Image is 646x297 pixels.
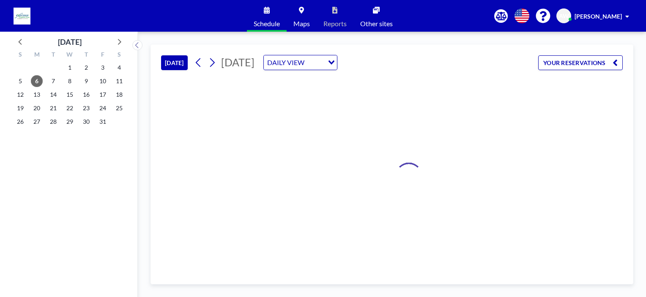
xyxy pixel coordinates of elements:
div: F [94,50,111,61]
img: organization-logo [14,8,30,25]
span: [PERSON_NAME] [575,13,622,20]
span: Monday, October 13, 2025 [31,89,43,101]
span: Friday, October 24, 2025 [97,102,109,114]
span: Wednesday, October 22, 2025 [64,102,76,114]
span: Saturday, October 4, 2025 [113,62,125,74]
div: S [111,50,127,61]
span: Sunday, October 26, 2025 [14,116,26,128]
span: Sunday, October 12, 2025 [14,89,26,101]
button: YOUR RESERVATIONS [538,55,623,70]
span: Reports [323,20,347,27]
span: Tuesday, October 7, 2025 [47,75,59,87]
span: Wednesday, October 29, 2025 [64,116,76,128]
button: [DATE] [161,55,188,70]
span: Wednesday, October 15, 2025 [64,89,76,101]
span: Thursday, October 9, 2025 [80,75,92,87]
span: Schedule [254,20,280,27]
div: [DATE] [58,36,82,48]
span: Monday, October 6, 2025 [31,75,43,87]
span: Sunday, October 19, 2025 [14,102,26,114]
div: T [45,50,62,61]
div: S [12,50,29,61]
input: Search for option [307,57,323,68]
span: [DATE] [221,56,255,68]
span: Tuesday, October 21, 2025 [47,102,59,114]
span: Friday, October 3, 2025 [97,62,109,74]
span: Sunday, October 5, 2025 [14,75,26,87]
span: Thursday, October 2, 2025 [80,62,92,74]
span: Monday, October 27, 2025 [31,116,43,128]
span: Saturday, October 18, 2025 [113,89,125,101]
span: Maps [293,20,310,27]
span: Thursday, October 30, 2025 [80,116,92,128]
span: Wednesday, October 8, 2025 [64,75,76,87]
span: Thursday, October 16, 2025 [80,89,92,101]
span: Other sites [360,20,393,27]
span: Thursday, October 23, 2025 [80,102,92,114]
span: Wednesday, October 1, 2025 [64,62,76,74]
div: W [62,50,78,61]
span: Friday, October 31, 2025 [97,116,109,128]
div: Search for option [264,55,337,70]
span: Saturday, October 11, 2025 [113,75,125,87]
span: Saturday, October 25, 2025 [113,102,125,114]
span: Tuesday, October 28, 2025 [47,116,59,128]
div: T [78,50,94,61]
span: Tuesday, October 14, 2025 [47,89,59,101]
div: M [29,50,45,61]
span: Monday, October 20, 2025 [31,102,43,114]
span: AW [559,12,569,20]
span: DAILY VIEW [266,57,306,68]
span: Friday, October 10, 2025 [97,75,109,87]
span: Friday, October 17, 2025 [97,89,109,101]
